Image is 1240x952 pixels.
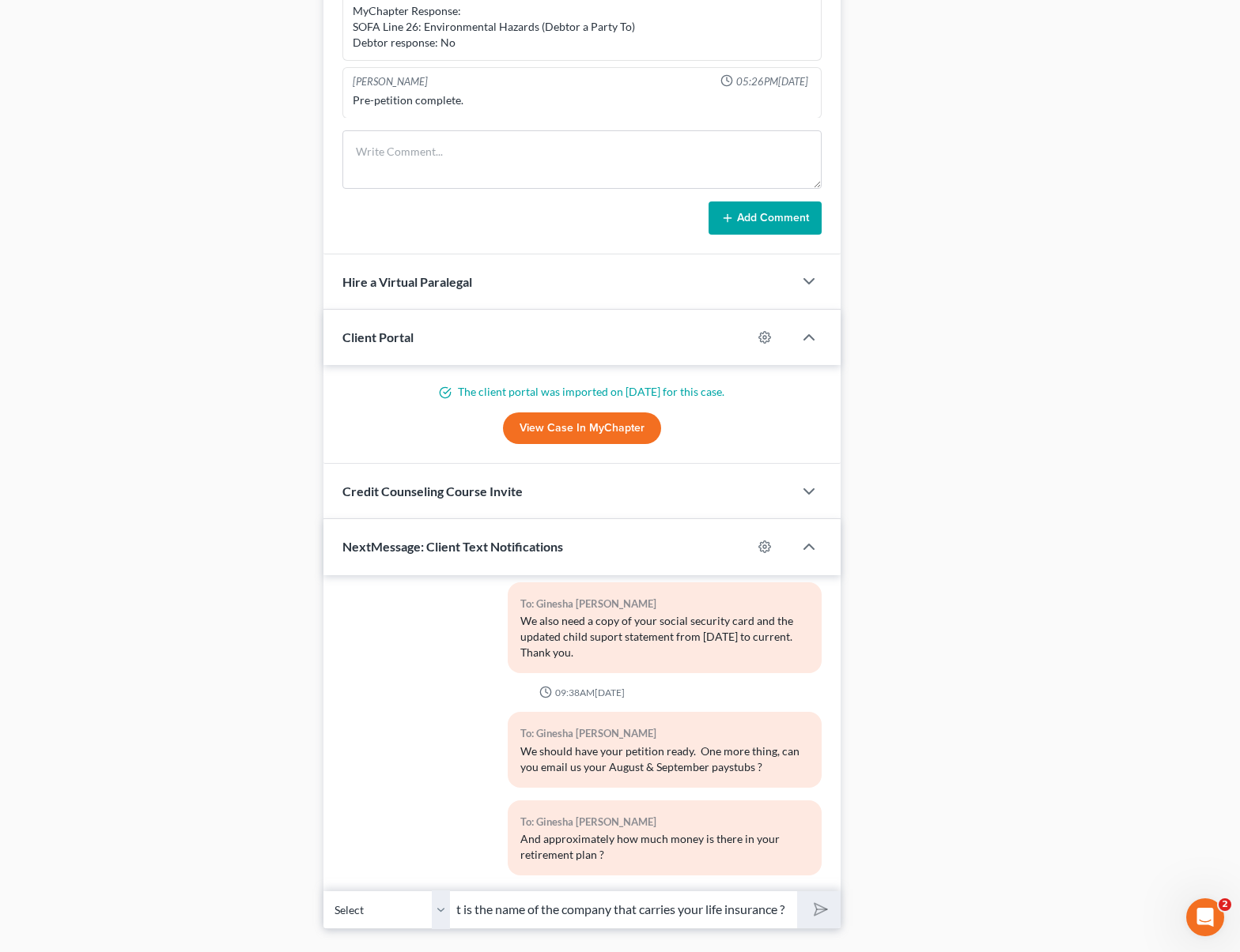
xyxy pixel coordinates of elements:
div: To: Ginesha [PERSON_NAME] [520,595,809,613]
div: And approximately how much money is there in your retirement plan ? [520,831,809,863]
div: [PERSON_NAME] [353,74,428,89]
span: Hire a Virtual Paralegal [342,274,472,289]
input: Say something... [450,890,797,929]
a: View Case in MyChapter [503,412,661,444]
span: Client Portal [342,329,414,344]
div: We also need a copy of your social security card and the updated child suport statement from [DAT... [520,613,809,660]
span: 05:26PM[DATE] [736,74,808,89]
span: NextMessage: Client Text Notifications [342,539,563,554]
div: To: Ginesha [PERSON_NAME] [520,724,809,743]
div: To: Ginesha [PERSON_NAME] [520,813,809,831]
span: 2 [1219,898,1231,911]
div: Pre-petition complete. [353,92,811,108]
button: Add Comment [709,201,822,235]
div: We should have your petition ready. One more thing, can you email us your August & September pays... [520,743,809,775]
div: 09:38AM[DATE] [342,686,822,699]
div: MyChapter Response: SOFA Line 26: Environmental Hazards (Debtor a Party To) Debtor response: No [353,3,811,51]
span: Credit Counseling Course Invite [342,484,523,499]
p: The client portal was imported on [DATE] for this case. [342,384,822,400]
iframe: Intercom live chat [1186,898,1224,936]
